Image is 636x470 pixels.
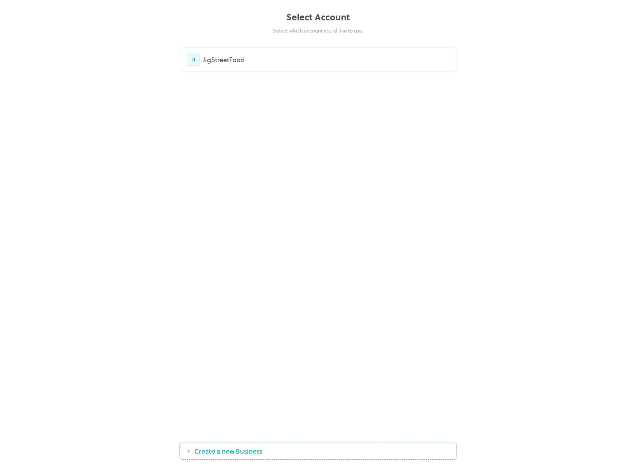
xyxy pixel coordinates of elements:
[179,27,457,34] div: Select which account you’d like to use.
[203,54,449,64] div: JigStreetFood
[191,447,266,455] span: Create a new Business
[179,443,457,460] button: Create a new Business
[187,53,200,66] div: JI
[179,10,457,24] div: Select Account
